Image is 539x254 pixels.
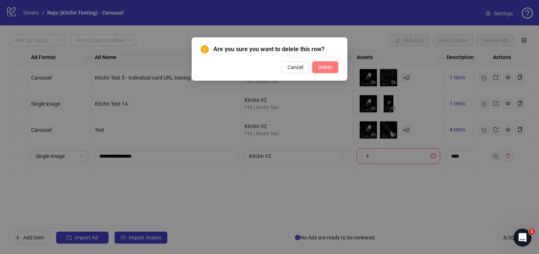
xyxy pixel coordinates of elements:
iframe: Intercom live chat [514,229,532,247]
span: Are you sure you want to delete this row? [213,45,338,54]
button: Delete [312,61,338,73]
span: exclamation-circle [201,45,209,53]
span: Delete [318,64,332,70]
button: Cancel [281,61,309,73]
span: Cancel [287,64,303,70]
span: 1 [529,229,535,235]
